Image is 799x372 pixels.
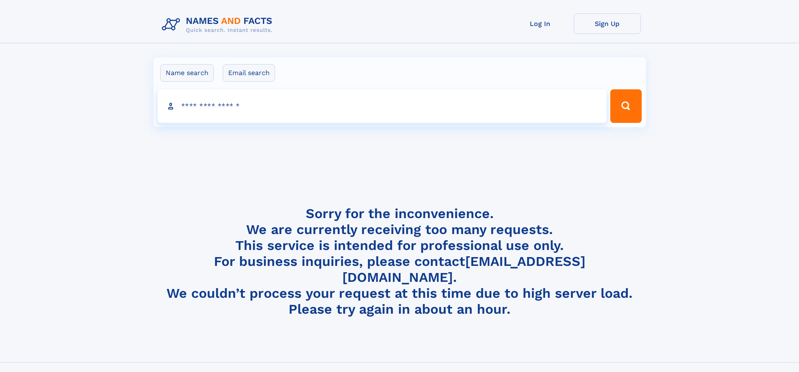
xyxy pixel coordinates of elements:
[159,206,641,317] h4: Sorry for the inconvenience. We are currently receiving too many requests. This service is intend...
[223,64,275,82] label: Email search
[158,89,607,123] input: search input
[342,253,586,285] a: [EMAIL_ADDRESS][DOMAIN_NAME]
[507,13,574,34] a: Log In
[574,13,641,34] a: Sign Up
[159,13,279,36] img: Logo Names and Facts
[610,89,641,123] button: Search Button
[160,64,214,82] label: Name search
